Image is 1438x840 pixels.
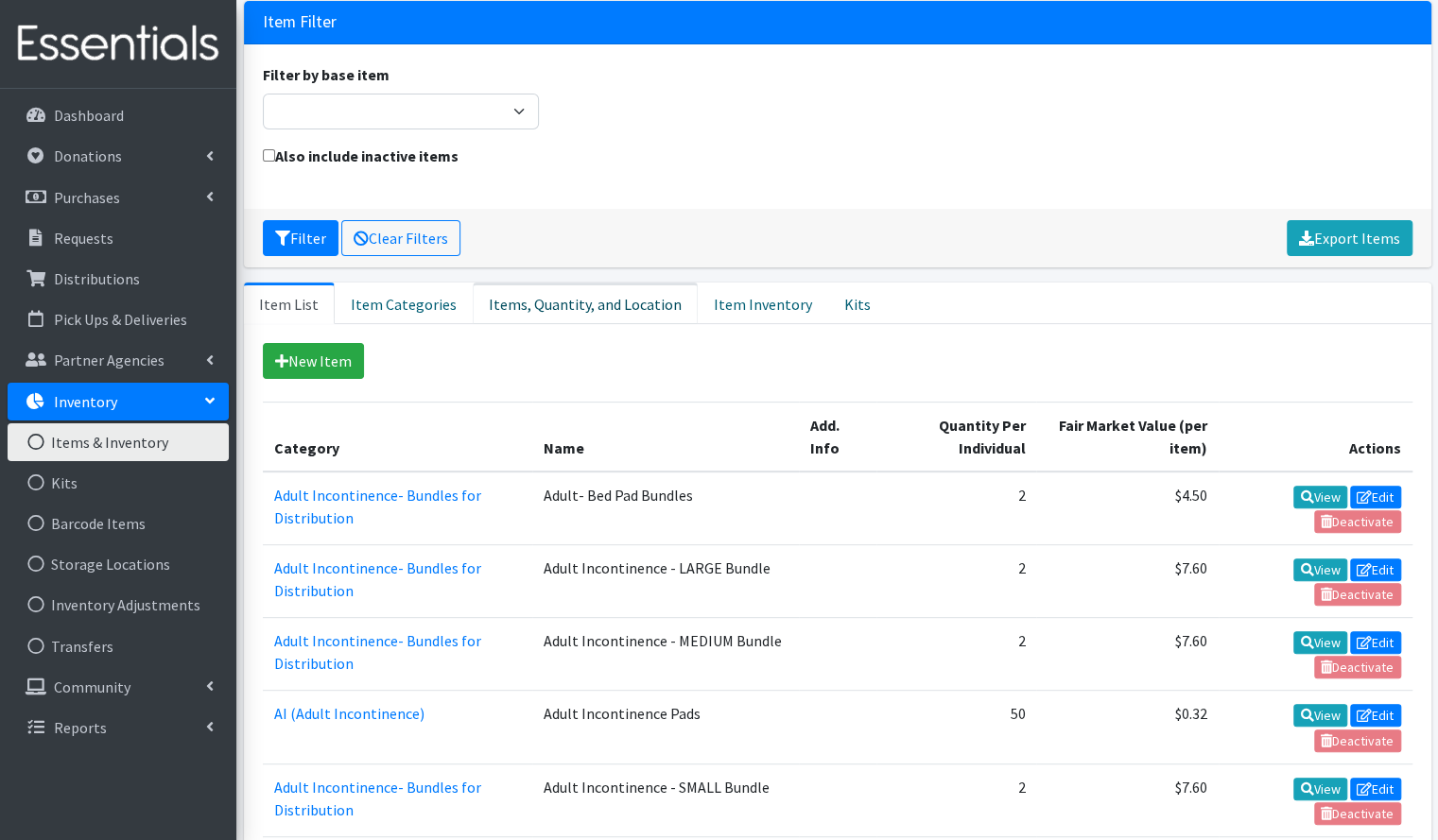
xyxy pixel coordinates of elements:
[54,392,117,411] p: Inventory
[341,220,460,256] a: Clear Filters
[8,505,229,542] a: Barcode Items
[1036,471,1218,545] td: $4.50
[1350,778,1401,800] a: Edit
[263,149,275,162] input: Also include inactive items
[532,763,799,836] td: Adult Incontinence - SMALL Bundle
[1293,631,1347,654] a: View
[1036,618,1218,691] td: $7.60
[8,260,229,298] a: Distributions
[876,691,1037,763] td: 50
[532,618,799,691] td: Adult Incontinence - MEDIUM Bundle
[54,310,187,329] p: Pick Ups & Deliveries
[1036,544,1218,617] td: $7.60
[876,544,1037,617] td: 2
[263,220,338,256] button: Filter
[1036,402,1218,471] th: Fair Market Value (per item)
[8,179,229,216] a: Purchases
[876,763,1037,836] td: 2
[263,343,364,379] a: New Item
[274,558,481,600] a: Adult Incontinence- Bundles for Distribution
[8,586,229,624] a: Inventory Adjustments
[532,544,799,617] td: Adult Incontinence - LARGE Bundle
[8,383,229,420] a: Inventory
[8,300,229,338] a: Pick Ups & Deliveries
[274,778,481,819] a: Adult Incontinence- Bundles for Distribution
[1350,558,1401,581] a: Edit
[54,351,165,369] p: Partner Agencies
[532,471,799,545] td: Adult- Bed Pad Bundles
[263,63,390,86] label: Filter by base item
[1293,486,1347,508] a: View
[1036,763,1218,836] td: $7.60
[1350,486,1401,508] a: Edit
[8,627,229,665] a: Transfers
[8,668,229,706] a: Community
[54,146,122,165] p: Donations
[1036,691,1218,763] td: $0.32
[8,423,229,461] a: Items & Inventory
[8,96,229,134] a: Dashboard
[54,718,107,737] p: Reports
[1293,778,1347,800] a: View
[54,229,113,248] p: Requests
[54,677,130,696] p: Community
[828,283,887,324] a: Kits
[54,188,120,207] p: Purchases
[8,137,229,175] a: Donations
[799,402,876,471] th: Add. Info
[335,283,473,324] a: Item Categories
[1293,558,1347,581] a: View
[54,269,140,288] p: Distributions
[532,691,799,763] td: Adult Incontinence Pads
[263,402,532,471] th: Category
[263,12,337,32] h3: Item Filter
[1350,631,1401,654] a: Edit
[1350,704,1401,727] a: Edit
[8,545,229,583] a: Storage Locations
[8,464,229,502] a: Kits
[54,106,124,125] p: Dashboard
[8,219,229,257] a: Requests
[1287,220,1412,256] a: Export Items
[698,283,828,324] a: Item Inventory
[274,486,481,527] a: Adult Incontinence- Bundles for Distribution
[8,709,229,746] a: Reports
[532,402,799,471] th: Name
[8,341,229,379] a: Partner Agencies
[876,402,1037,471] th: Quantity Per Individual
[244,283,335,324] a: Item List
[876,618,1037,691] td: 2
[473,283,698,324] a: Items, Quantity, and Location
[274,631,481,673] a: Adult Incontinence- Bundles for Distribution
[263,145,459,167] label: Also include inactive items
[8,12,229,76] img: HumanEssentials
[1293,704,1347,727] a: View
[274,704,424,723] a: AI (Adult Incontinence)
[876,471,1037,545] td: 2
[1219,402,1412,471] th: Actions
